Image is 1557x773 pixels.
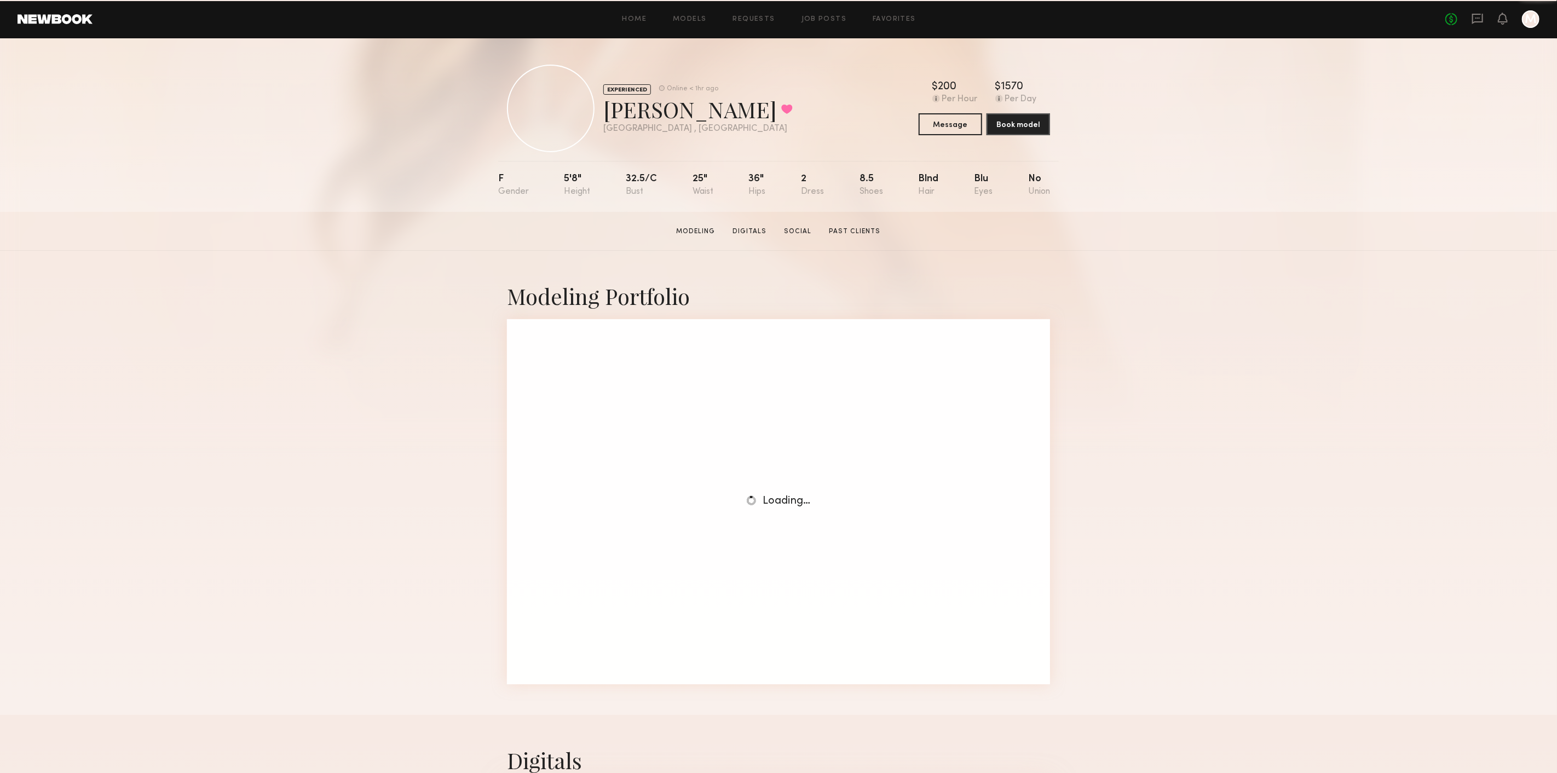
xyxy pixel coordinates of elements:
[693,174,713,197] div: 25"
[1522,10,1539,28] a: M
[749,174,766,197] div: 36"
[672,227,720,236] a: Modeling
[498,174,529,197] div: F
[667,85,718,93] div: Online < 1hr ago
[932,82,938,93] div: $
[622,16,647,23] a: Home
[801,174,824,197] div: 2
[825,227,885,236] a: Past Clients
[801,16,847,23] a: Job Posts
[942,95,978,105] div: Per Hour
[507,281,1050,310] div: Modeling Portfolio
[873,16,916,23] a: Favorites
[1028,174,1050,197] div: No
[564,174,591,197] div: 5'8"
[919,174,939,197] div: Blnd
[733,16,775,23] a: Requests
[995,82,1001,93] div: $
[763,496,810,506] span: Loading…
[729,227,771,236] a: Digitals
[1001,82,1024,93] div: 1570
[974,174,993,197] div: Blu
[603,84,651,95] div: EXPERIENCED
[626,174,657,197] div: 32.5/c
[987,113,1050,135] button: Book model
[603,124,793,134] div: [GEOGRAPHIC_DATA] , [GEOGRAPHIC_DATA]
[673,16,706,23] a: Models
[938,82,957,93] div: 200
[860,174,883,197] div: 8.5
[919,113,982,135] button: Message
[780,227,816,236] a: Social
[603,95,793,124] div: [PERSON_NAME]
[1005,95,1037,105] div: Per Day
